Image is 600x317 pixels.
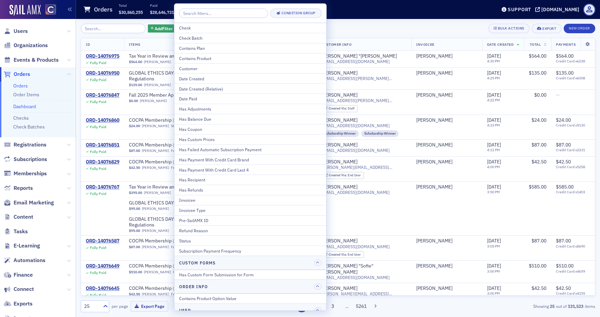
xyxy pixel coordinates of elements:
a: [PERSON_NAME] [321,70,357,76]
span: Invoicee [416,42,434,47]
img: SailAMX [45,4,56,15]
span: $135.00 [556,70,574,76]
button: Date Created (Relative) [174,83,326,94]
div: Scholarship Winner [361,130,399,137]
button: Has Refunds [174,185,326,195]
a: ORD-14076847 [86,92,119,98]
div: Staff [329,107,354,111]
span: Sydney Mattei [416,117,478,123]
span: Items [129,42,140,47]
a: SailAMX [9,5,41,16]
a: [PERSON_NAME] [416,117,452,123]
span: [PERSON_NAME][EMAIL_ADDRESS][DOMAIN_NAME] [321,165,407,170]
span: Tax Year in Review and 2025 Planning - Webcast [129,53,231,59]
span: Subscriptions [14,156,47,163]
span: [EMAIL_ADDRESS][DOMAIN_NAME] [321,190,390,195]
span: Users [14,27,28,35]
div: Date Created [179,76,322,82]
span: [DATE] [487,184,501,190]
div: Check Batch [179,35,322,41]
a: [PERSON_NAME] [416,263,452,269]
time: 4:25 PM [487,76,500,80]
p: Outstanding [241,3,261,8]
a: [PERSON_NAME] [416,285,452,292]
a: ORD-14076851 [86,142,119,148]
a: ORD-14076975 [86,53,119,59]
span: $564.00 [556,53,574,59]
button: Has Payment With Credit Card Last 4 [174,164,326,175]
p: Total [119,3,143,8]
span: COCPA Membership [129,159,214,165]
div: Pre-SailAMX ID [179,217,322,223]
span: [DATE] [487,117,501,123]
div: Fully Paid [90,166,106,171]
span: Dan Whitehead [416,184,478,190]
a: [PERSON_NAME] [321,238,357,244]
span: Events & Products [14,56,59,64]
span: Troy Schroeder [416,70,478,76]
span: COCPA Membership [129,117,214,123]
div: ORD-14076860 [86,117,119,123]
button: Customer [174,63,326,74]
a: [PERSON_NAME] [142,206,169,211]
a: [PERSON_NAME] [321,159,357,165]
div: Date Paid [179,96,322,102]
a: [PERSON_NAME] [142,165,169,170]
button: AddFilter [148,24,176,33]
div: Condition Group [282,11,315,15]
span: [EMAIL_ADDRESS][PERSON_NAME][DOMAIN_NAME] [321,76,407,81]
span: Add Filter [155,25,173,32]
a: ORD-14076950 [86,70,119,76]
div: End User [329,174,361,177]
span: [DATE] [487,53,501,59]
a: [PERSON_NAME] [321,285,357,292]
div: [PERSON_NAME] [416,184,452,190]
span: Automations [14,257,45,264]
span: $564.00 [129,60,142,64]
a: GLOBAL ETHICS DAY: Beyond The Numbers: Real Ethics for Real CPAs in [US_STATE] [129,200,307,206]
a: [PERSON_NAME] [321,184,357,190]
div: Created Via: Staff [321,105,357,112]
span: [DATE] [487,159,501,165]
a: [PERSON_NAME] [144,270,171,274]
a: COCPA Membership (Annual) [129,238,214,244]
button: Status [174,235,326,245]
a: New Order [564,25,595,31]
span: Orders [14,71,30,78]
span: Vivien Varga [416,92,478,98]
span: Created Via : [329,106,348,111]
span: ( Annual ) [173,117,189,123]
span: Created Via : [329,173,348,177]
button: Has Failed Automatic Subscription Payment [174,144,326,155]
span: ( Annual ) [173,263,189,269]
span: ( Annual ) [173,142,189,147]
a: Subscriptions [4,156,47,163]
a: [PERSON_NAME] [416,70,452,76]
div: Refund Reason [179,227,322,234]
time: 4:11 PM [487,147,500,152]
span: $28,646,731 [150,9,174,15]
div: Created Via: End User [321,172,364,179]
a: Checks [13,115,29,121]
div: ORD-14076829 [86,159,119,165]
a: Orders [13,83,28,89]
div: Check [179,25,322,31]
div: Has Balance Due [179,116,322,122]
a: ORD-14076587 [86,238,119,244]
span: COCPA Membership [129,263,214,269]
span: Credit Card x5258 [556,165,590,169]
span: $87.00 [129,148,140,153]
button: 3 [327,300,338,312]
input: Search filters... [179,8,268,18]
time: 4:00 PM [487,164,500,169]
span: COCPA Membership [129,238,214,244]
a: Registrations [4,141,46,148]
span: $42.50 [129,165,140,170]
span: Email Marketing [14,199,54,206]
